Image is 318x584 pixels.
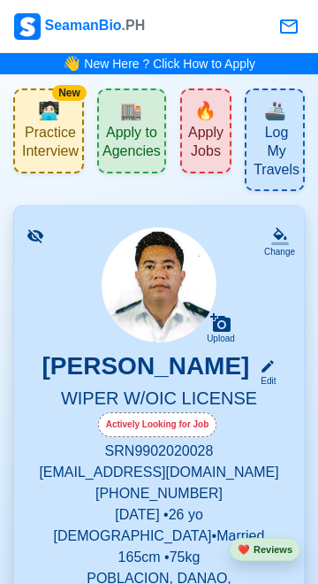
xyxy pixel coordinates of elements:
div: Edit [253,374,276,388]
p: 165 cm • 75 kg [35,547,283,568]
h5: WIPER W/OIC LICENSE [35,388,283,412]
span: Log My Travels [254,124,299,182]
div: Change [264,245,295,258]
div: New [52,85,87,101]
button: heartReviews [230,538,300,562]
p: [DEMOGRAPHIC_DATA] • Married [35,526,283,547]
p: SRN 9902020028 [35,441,283,462]
span: interview [38,97,60,124]
div: SeamanBio [14,13,145,40]
div: Upload [207,334,235,344]
span: Practice Interview [22,124,79,165]
p: [PHONE_NUMBER] [35,483,283,504]
span: bell [60,51,82,76]
img: Logo [14,13,41,40]
span: travel [264,97,286,124]
p: [EMAIL_ADDRESS][DOMAIN_NAME] [35,462,283,483]
span: .PH [122,18,146,33]
p: [DATE] • 26 yo [35,504,283,526]
span: Apply to Agencies [102,124,161,165]
h3: [PERSON_NAME] [42,351,250,388]
span: Apply Jobs [185,124,226,165]
a: New Here ? Click How to Apply [84,57,255,71]
span: heart [238,544,250,555]
span: new [194,97,216,124]
span: agencies [120,97,142,124]
div: Actively Looking for Job [98,412,217,437]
